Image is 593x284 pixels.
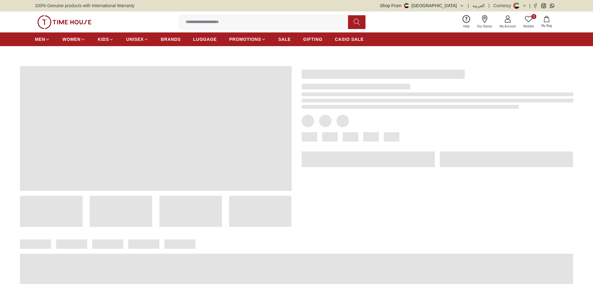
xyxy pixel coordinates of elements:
[278,36,291,42] span: SALE
[493,2,514,9] div: Currency
[62,36,81,42] span: WOMEN
[126,36,144,42] span: UNISEX
[193,34,217,45] a: LUGGAGE
[488,2,490,9] span: |
[35,2,134,9] span: 100% Genuine products with International Warranty
[335,34,364,45] a: CASIO SALE
[497,24,518,29] span: My Account
[541,3,546,8] a: Instagram
[229,36,261,42] span: PROMOTIONS
[473,14,496,30] a: Our Stores
[404,3,409,8] img: United Arab Emirates
[35,36,45,42] span: MEN
[161,34,181,45] a: BRANDS
[37,15,92,29] img: ...
[35,34,50,45] a: MEN
[303,36,322,42] span: GIFTING
[520,14,538,30] a: 0Wishlist
[538,15,556,29] button: My Bag
[161,36,181,42] span: BRANDS
[473,2,485,9] button: العربية
[529,2,530,9] span: |
[539,23,554,28] span: My Bag
[335,36,364,42] span: CASIO SALE
[126,34,148,45] a: UNISEX
[278,34,291,45] a: SALE
[380,2,464,9] button: Shop From[GEOGRAPHIC_DATA]
[468,2,469,9] span: |
[461,24,472,29] span: Help
[531,14,536,19] span: 0
[303,34,322,45] a: GIFTING
[98,36,109,42] span: KIDS
[550,3,554,8] a: Whatsapp
[475,24,495,29] span: Our Stores
[98,34,114,45] a: KIDS
[62,34,85,45] a: WOMEN
[533,3,538,8] a: Facebook
[193,36,217,42] span: LUGGAGE
[229,34,266,45] a: PROMOTIONS
[459,14,473,30] a: Help
[521,24,536,29] span: Wishlist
